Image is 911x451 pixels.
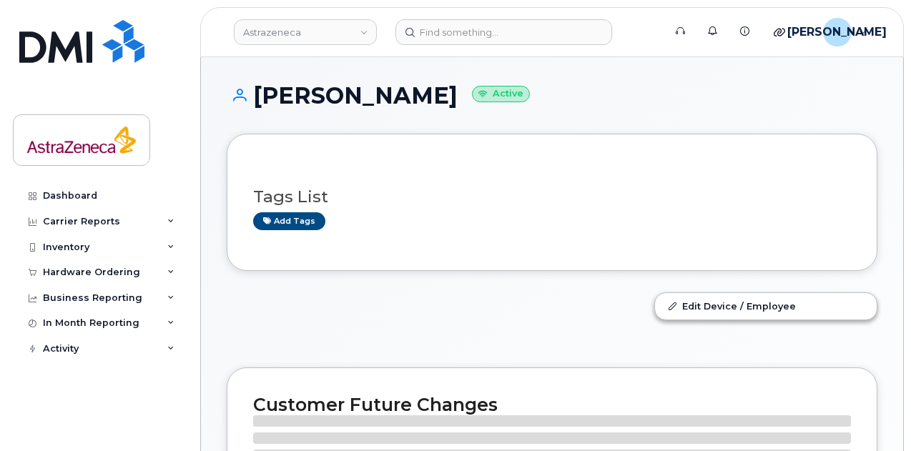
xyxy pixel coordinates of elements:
[227,83,877,108] h1: [PERSON_NAME]
[253,188,851,206] h3: Tags List
[253,212,325,230] a: Add tags
[472,86,530,102] small: Active
[253,394,851,415] h2: Customer Future Changes
[655,293,877,319] a: Edit Device / Employee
